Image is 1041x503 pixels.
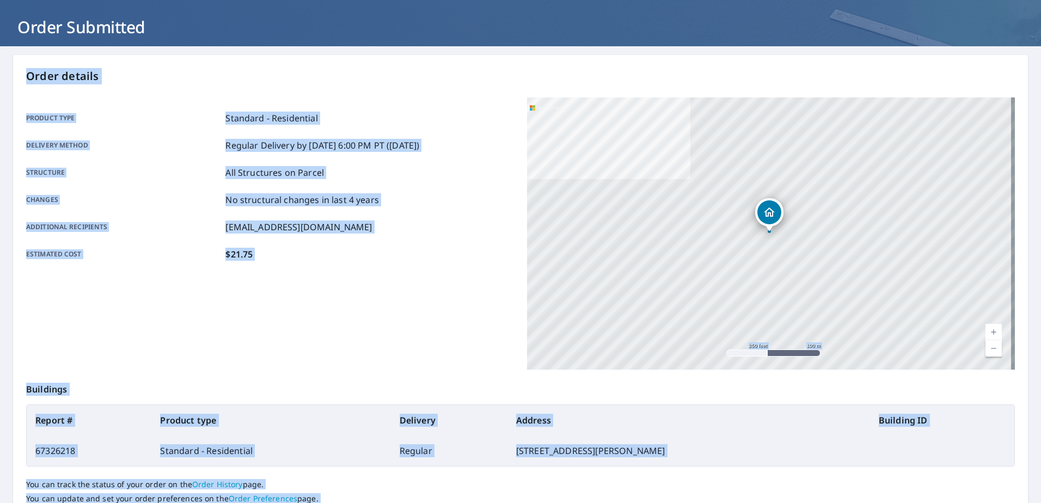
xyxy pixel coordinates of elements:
th: Address [507,405,870,435]
p: Regular Delivery by [DATE] 6:00 PM PT ([DATE]) [225,139,419,152]
p: Changes [26,193,221,206]
p: $21.75 [225,248,253,261]
a: Order History [192,479,243,489]
td: [STREET_ADDRESS][PERSON_NAME] [507,435,870,466]
p: No structural changes in last 4 years [225,193,379,206]
p: [EMAIL_ADDRESS][DOMAIN_NAME] [225,220,372,234]
h1: Order Submitted [13,16,1028,38]
a: Current Level 17, Zoom In [985,324,1002,340]
p: Additional recipients [26,220,221,234]
p: You can track the status of your order on the page. [26,480,1015,489]
p: Structure [26,166,221,179]
th: Building ID [870,405,1014,435]
p: Product type [26,112,221,125]
p: Estimated cost [26,248,221,261]
td: Standard - Residential [151,435,390,466]
div: Dropped pin, building 1, Residential property, 526 Sternwheel Dr Saint Johns, FL 32259 [755,198,783,232]
p: All Structures on Parcel [225,166,324,179]
th: Report # [27,405,151,435]
a: Current Level 17, Zoom Out [985,340,1002,357]
td: 67326218 [27,435,151,466]
p: Delivery method [26,139,221,152]
td: Regular [391,435,507,466]
th: Delivery [391,405,507,435]
p: Standard - Residential [225,112,317,125]
p: Order details [26,68,1015,84]
th: Product type [151,405,390,435]
p: Buildings [26,370,1015,404]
